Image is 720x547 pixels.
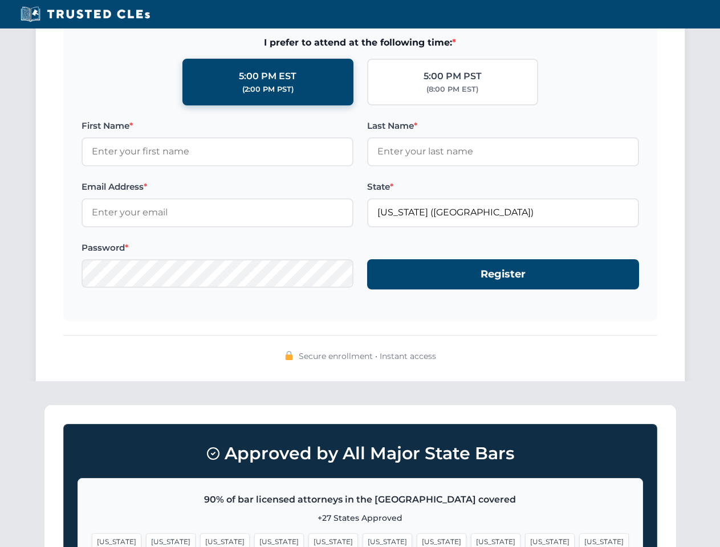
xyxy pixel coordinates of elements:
[82,198,353,227] input: Enter your email
[426,84,478,95] div: (8:00 PM EST)
[367,180,639,194] label: State
[78,438,643,469] h3: Approved by All Major State Bars
[17,6,153,23] img: Trusted CLEs
[367,259,639,289] button: Register
[92,512,629,524] p: +27 States Approved
[82,119,353,133] label: First Name
[82,137,353,166] input: Enter your first name
[299,350,436,362] span: Secure enrollment • Instant access
[82,241,353,255] label: Password
[367,198,639,227] input: Florida (FL)
[242,84,294,95] div: (2:00 PM PST)
[82,35,639,50] span: I prefer to attend at the following time:
[424,69,482,84] div: 5:00 PM PST
[239,69,296,84] div: 5:00 PM EST
[284,351,294,360] img: 🔒
[367,119,639,133] label: Last Name
[92,492,629,507] p: 90% of bar licensed attorneys in the [GEOGRAPHIC_DATA] covered
[82,180,353,194] label: Email Address
[367,137,639,166] input: Enter your last name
